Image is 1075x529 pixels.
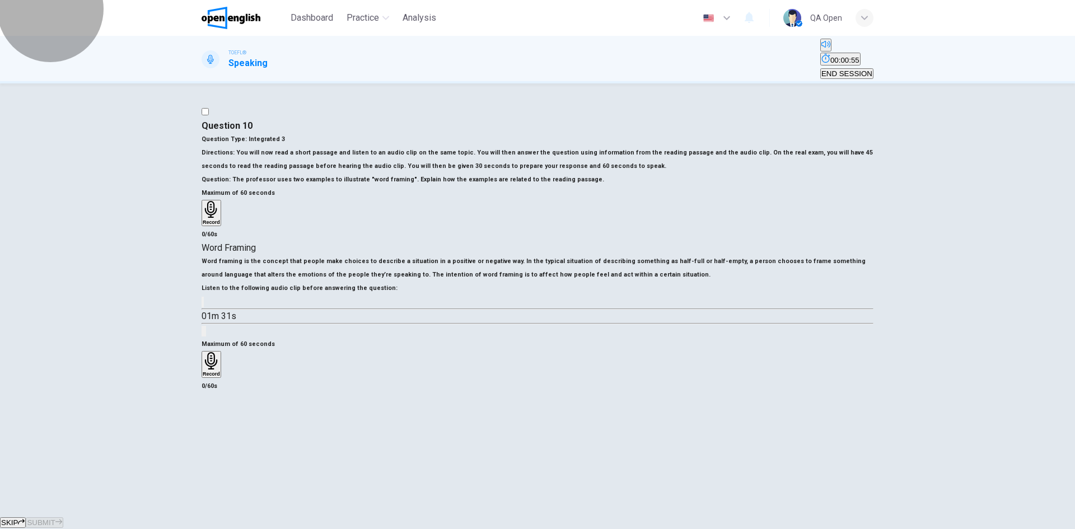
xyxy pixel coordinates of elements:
[820,53,861,65] button: 00:00:55
[228,49,246,57] span: TOEFL®
[403,11,436,25] span: Analysis
[202,146,873,173] h6: Directions :
[202,119,873,133] h4: Question 10
[232,176,604,183] span: The professor uses two examples to illustrate "word framing". Explain how the examples are relate...
[203,219,220,225] h6: Record
[202,149,873,170] span: You will now read a short passage and listen to an audio clip on the same topic. You will then an...
[202,7,286,29] a: OpenEnglish logo
[783,9,801,27] img: Profile picture
[342,8,394,28] button: Practice
[202,200,221,227] button: Record
[820,39,873,53] div: Mute
[347,11,379,25] span: Practice
[1,518,18,527] span: SKIP
[202,242,256,253] span: Word Framing
[202,186,873,200] h6: Maximum of 60 seconds
[202,133,873,146] h6: Question Type :
[202,282,873,295] h6: Listen to the following audio clip before answering the question :
[286,8,338,28] button: Dashboard
[228,57,268,70] h1: Speaking
[202,255,873,282] h6: Word framing is the concept that people make choices to describe a situation in a positive or neg...
[202,311,236,321] span: 01m 31s
[202,380,873,393] h6: 0/60s
[830,56,859,64] span: 00:00:55
[820,68,873,79] button: END SESSION
[202,7,260,29] img: OpenEnglish logo
[202,173,873,186] h6: Question :
[26,517,63,528] button: SUBMIT
[821,69,872,78] span: END SESSION
[247,135,285,143] span: Integrated 3
[291,11,333,25] span: Dashboard
[810,11,842,25] div: QA Open
[398,8,441,28] button: Analysis
[202,351,221,378] button: Record
[203,371,220,377] h6: Record
[820,53,873,67] div: Hide
[27,518,55,527] span: SUBMIT
[202,338,873,351] h6: Maximum of 60 seconds
[702,14,716,22] img: en
[202,228,873,241] h6: 0/60s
